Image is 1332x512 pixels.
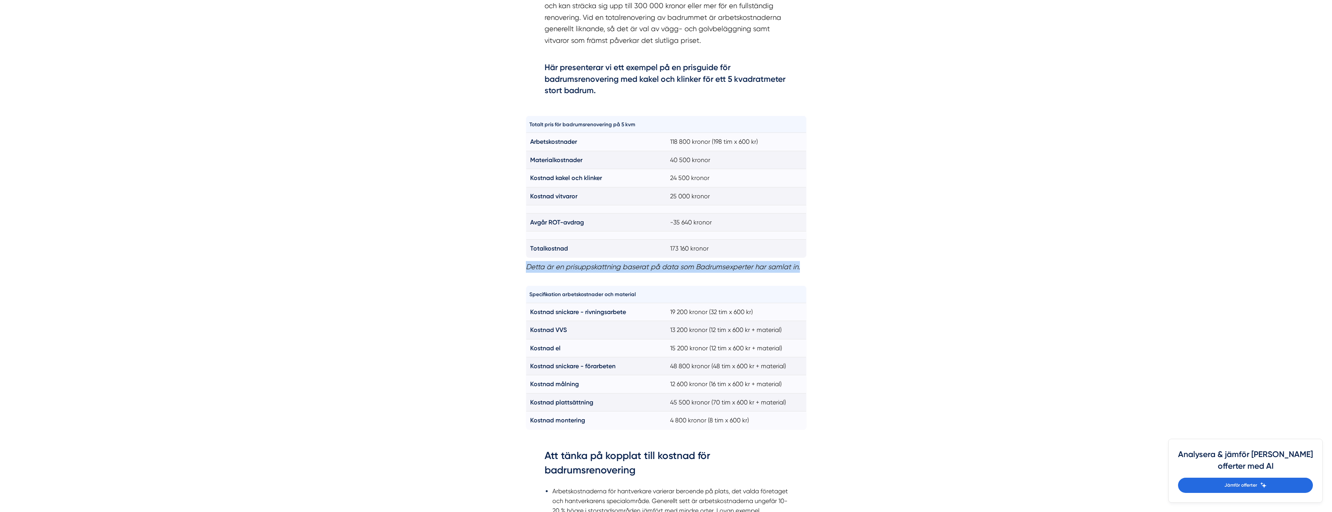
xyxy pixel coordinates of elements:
[530,219,584,226] strong: Avgår ROT-avdrag
[545,449,788,481] h3: Att tänka på kopplat till kostnad för badrumsrenovering
[666,169,807,187] td: 24 500 kronor
[530,417,585,424] strong: Kostnad montering
[530,308,626,316] strong: Kostnad snickare - rivningsarbete
[545,62,788,99] h4: Här presenterar vi ett exempel på en prisguide för badrumsrenovering med kakel och klinker för et...
[530,156,582,164] strong: Materialkostnader
[666,375,807,393] td: 12 600 kronor (16 tim x 600 kr + material)
[1224,482,1257,489] span: Jämför offerter
[666,214,807,231] td: -35 640 kronor
[666,393,807,411] td: 45 500 kronor (70 tim x 600 kr + material)
[666,187,807,205] td: 25 000 kronor
[666,411,807,429] td: 4 800 kronor (8 tim x 600 kr)
[1178,448,1313,478] h4: Analysera & jämför [PERSON_NAME] offerter med AI
[530,380,579,388] strong: Kostnad målning
[526,263,800,271] em: Detta är en prisuppskattning baserat på data som Badrumsexperter har samlat in.
[530,362,616,370] strong: Kostnad snickare - förarbeten
[530,399,593,406] strong: Kostnad plattsättning
[530,245,568,252] strong: Totalkostnad
[530,326,567,334] strong: Kostnad VVS
[526,116,666,133] th: Totalt pris för badrumsrenovering på 5 kvm
[666,357,807,375] td: 48 800 kronor (48 tim x 600 kr + material)
[666,133,807,151] td: 118 800 kronor (198 tim x 600 kr)
[530,174,602,182] strong: Kostnad kakel och klinker
[1178,478,1313,493] a: Jämför offerter
[666,151,807,169] td: 40 500 kronor
[666,303,807,321] td: 19 200 kronor (32 tim x 600 kr)
[530,192,577,200] strong: Kostnad vitvaror
[666,240,807,258] td: 173 160 kronor
[530,138,577,145] strong: Arbetskostnader
[666,321,807,339] td: 13 200 kronor (12 tim x 600 kr + material)
[666,339,807,357] td: 15 200 kronor (12 tim x 600 kr + material)
[530,344,561,352] strong: Kostnad el
[526,286,666,303] th: Specifikation arbetskostnader och material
